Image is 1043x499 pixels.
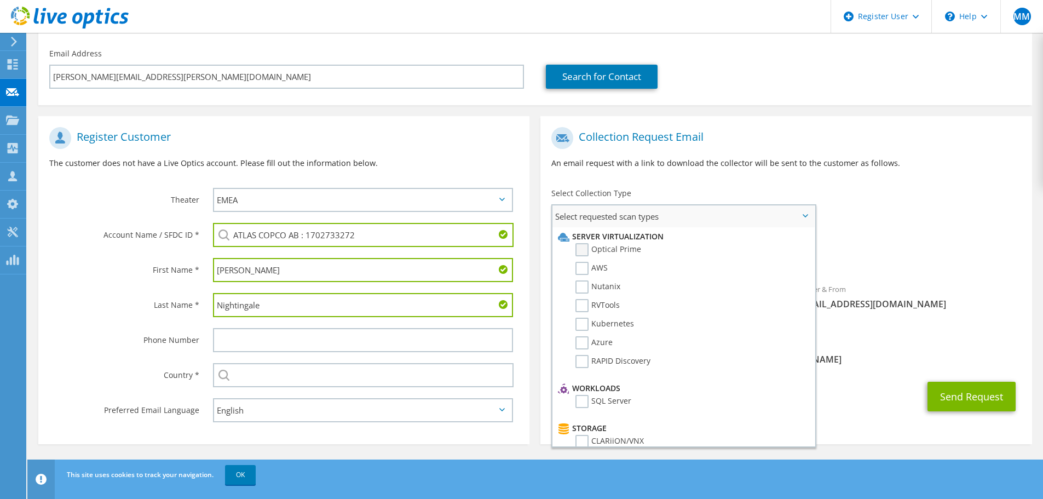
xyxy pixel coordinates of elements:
span: This site uses cookies to track your navigation. [67,470,214,479]
label: SQL Server [575,395,631,408]
li: Storage [555,422,809,435]
li: Server Virtualization [555,230,809,243]
label: Preferred Email Language [49,398,199,416]
a: OK [225,465,256,485]
label: Country * [49,363,199,381]
label: AWS [575,262,608,275]
div: To [540,278,786,328]
li: Workloads [555,382,809,395]
button: Send Request [927,382,1016,411]
p: An email request with a link to download the collector will be sent to the customer as follows. [551,157,1021,169]
label: Email Address [49,48,102,59]
label: Account Name / SFDC ID * [49,223,199,240]
label: Azure [575,336,613,349]
label: Nutanix [575,280,620,294]
label: Kubernetes [575,318,634,331]
div: CC & Reply To [540,333,1032,371]
label: RAPID Discovery [575,355,650,368]
h1: Collection Request Email [551,127,1015,149]
svg: \n [945,12,955,21]
label: RVTools [575,299,620,312]
label: Select Collection Type [551,188,631,199]
div: Requested Collections [540,232,1032,272]
span: MM [1013,8,1031,25]
span: Select requested scan types [552,205,815,227]
label: Optical Prime [575,243,641,256]
p: The customer does not have a Live Optics account. Please fill out the information below. [49,157,518,169]
label: Theater [49,188,199,205]
a: Search for Contact [546,65,658,89]
label: CLARiiON/VNX [575,435,644,448]
label: Last Name * [49,293,199,311]
span: [EMAIL_ADDRESS][DOMAIN_NAME] [797,298,1021,310]
div: Sender & From [786,278,1032,316]
h1: Register Customer [49,127,513,149]
label: First Name * [49,258,199,276]
label: Phone Number [49,328,199,346]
